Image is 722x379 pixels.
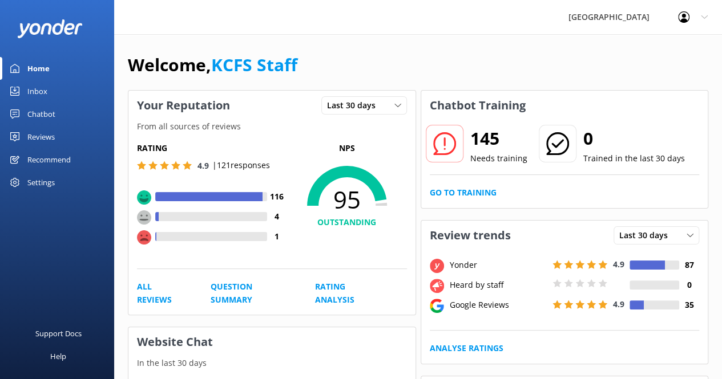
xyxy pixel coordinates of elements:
[27,125,55,148] div: Reviews
[17,19,83,38] img: yonder-white-logo.png
[470,125,527,152] h2: 145
[128,51,297,79] h1: Welcome,
[583,125,685,152] h2: 0
[613,259,624,270] span: 4.9
[679,259,699,271] h4: 87
[327,99,382,112] span: Last 30 days
[27,171,55,194] div: Settings
[35,322,82,345] div: Support Docs
[27,80,47,103] div: Inbox
[613,299,624,309] span: 4.9
[128,327,416,357] h3: Website Chat
[679,299,699,311] h4: 35
[430,186,497,199] a: Go to Training
[287,185,407,214] span: 95
[197,160,209,171] span: 4.9
[211,280,289,306] a: Question Summary
[128,91,239,120] h3: Your Reputation
[287,216,407,229] h4: OUTSTANDING
[447,279,550,291] div: Heard by staff
[212,159,270,172] p: | 121 responses
[447,259,550,271] div: Yonder
[583,152,685,165] p: Trained in the last 30 days
[267,190,287,203] h4: 116
[128,357,416,369] p: In the last 30 days
[447,299,550,311] div: Google Reviews
[421,221,519,250] h3: Review trends
[679,279,699,291] h4: 0
[211,53,297,76] a: KCFS Staff
[267,230,287,243] h4: 1
[315,280,381,306] a: Rating Analysis
[27,103,55,125] div: Chatbot
[137,280,185,306] a: All Reviews
[470,152,527,165] p: Needs training
[128,120,416,133] p: From all sources of reviews
[50,345,66,368] div: Help
[430,342,503,354] a: Analyse Ratings
[421,91,534,120] h3: Chatbot Training
[27,148,71,171] div: Recommend
[619,229,675,242] span: Last 30 days
[267,210,287,223] h4: 4
[27,57,50,80] div: Home
[137,142,287,154] h5: Rating
[287,142,407,154] p: NPS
